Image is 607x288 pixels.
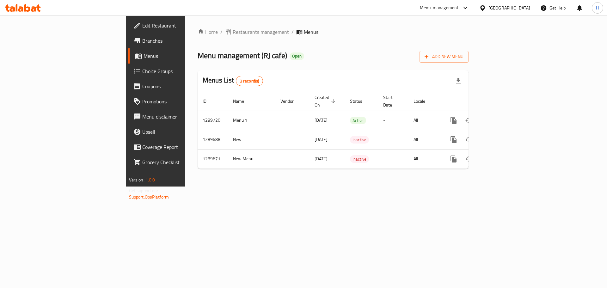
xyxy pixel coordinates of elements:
[414,97,433,105] span: Locale
[378,149,408,169] td: -
[142,143,222,151] span: Coverage Report
[128,18,227,33] a: Edit Restaurant
[142,128,222,136] span: Upsell
[451,73,466,89] div: Export file
[129,193,169,201] a: Support.OpsPlatform
[142,98,222,105] span: Promotions
[350,156,369,163] span: Inactive
[233,28,289,36] span: Restaurants management
[315,116,328,124] span: [DATE]
[350,117,366,124] span: Active
[225,28,289,36] a: Restaurants management
[128,33,227,48] a: Branches
[280,97,302,105] span: Vendor
[315,135,328,144] span: [DATE]
[236,78,263,84] span: 3 record(s)
[446,132,461,147] button: more
[128,109,227,124] a: Menu disclaimer
[228,111,275,130] td: Menu 1
[203,76,263,86] h2: Menus List
[408,130,441,149] td: All
[128,48,227,64] a: Menus
[291,28,294,36] li: /
[129,176,144,184] span: Version:
[378,130,408,149] td: -
[142,67,222,75] span: Choice Groups
[145,176,155,184] span: 1.0.0
[142,37,222,45] span: Branches
[142,113,222,120] span: Menu disclaimer
[315,155,328,163] span: [DATE]
[350,136,369,144] span: Inactive
[198,28,469,36] nav: breadcrumb
[461,113,476,128] button: Change Status
[461,132,476,147] button: Change Status
[420,4,459,12] div: Menu-management
[128,124,227,139] a: Upsell
[350,155,369,163] div: Inactive
[129,187,158,195] span: Get support on:
[203,97,215,105] span: ID
[228,149,275,169] td: New Menu
[128,139,227,155] a: Coverage Report
[408,111,441,130] td: All
[446,113,461,128] button: more
[128,94,227,109] a: Promotions
[128,155,227,170] a: Grocery Checklist
[596,4,599,11] span: H
[128,64,227,79] a: Choice Groups
[446,151,461,167] button: more
[236,76,263,86] div: Total records count
[350,97,371,105] span: Status
[233,97,252,105] span: Name
[441,92,512,111] th: Actions
[378,111,408,130] td: -
[290,53,304,59] span: Open
[142,158,222,166] span: Grocery Checklist
[228,130,275,149] td: New
[420,51,469,63] button: Add New Menu
[128,79,227,94] a: Coupons
[198,48,287,63] span: Menu management ( RJ cafe )
[142,22,222,29] span: Edit Restaurant
[142,83,222,90] span: Coupons
[304,28,318,36] span: Menus
[383,94,401,109] span: Start Date
[144,52,222,60] span: Menus
[198,92,512,169] table: enhanced table
[315,94,337,109] span: Created On
[425,53,463,61] span: Add New Menu
[488,4,530,11] div: [GEOGRAPHIC_DATA]
[408,149,441,169] td: All
[290,52,304,60] div: Open
[461,151,476,167] button: Change Status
